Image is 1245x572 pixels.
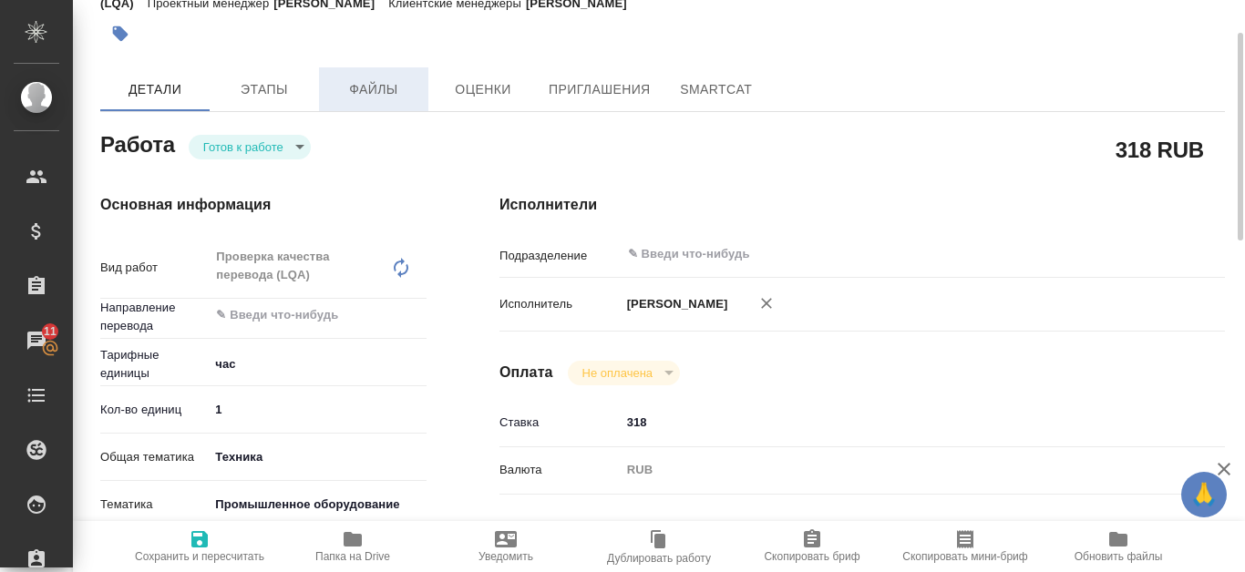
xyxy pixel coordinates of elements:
[5,318,68,363] a: 11
[673,78,760,101] span: SmartCat
[1155,252,1158,256] button: Open
[276,521,429,572] button: Папка на Drive
[315,550,390,563] span: Папка на Drive
[746,283,787,323] button: Удалить исполнителя
[100,299,209,335] p: Направление перевода
[209,349,427,380] div: час
[607,552,711,565] span: Дублировать работу
[429,521,582,572] button: Уведомить
[478,550,533,563] span: Уведомить
[100,448,209,466] p: Общая тематика
[577,365,658,381] button: Не оплачена
[1181,472,1227,517] button: 🙏
[123,521,276,572] button: Сохранить и пересчитать
[100,346,209,383] p: Тарифные единицы
[189,135,311,159] div: Готов к работе
[549,78,651,101] span: Приглашения
[1042,521,1195,572] button: Обновить файлы
[439,78,527,101] span: Оценки
[889,521,1042,572] button: Скопировать мини-бриф
[499,414,621,432] p: Ставка
[499,194,1225,216] h4: Исполнители
[764,550,859,563] span: Скопировать бриф
[100,14,140,54] button: Добавить тэг
[582,521,736,572] button: Дублировать работу
[100,127,175,159] h2: Работа
[209,489,427,520] div: Промышленное оборудование
[330,78,417,101] span: Файлы
[100,495,209,514] p: Тематика
[621,409,1165,435] input: ✎ Введи что-нибудь
[499,461,621,479] p: Валюта
[111,78,199,101] span: Детали
[499,295,621,313] p: Исполнитель
[621,455,1165,485] div: RUB
[1188,475,1219,514] span: 🙏
[135,550,264,563] span: Сохранить и пересчитать
[1075,550,1163,563] span: Обновить файлы
[1116,134,1204,165] h2: 318 RUB
[198,139,289,155] button: Готов к работе
[100,401,209,419] p: Кол-во единиц
[568,361,680,385] div: Готов к работе
[626,243,1098,265] input: ✎ Введи что-нибудь
[417,313,420,317] button: Open
[33,322,67,341] span: 11
[209,396,427,423] input: ✎ Введи что-нибудь
[221,78,308,101] span: Этапы
[499,362,553,383] h4: Оплата
[499,247,621,265] p: Подразделение
[209,442,427,473] div: Техника
[736,521,889,572] button: Скопировать бриф
[100,194,427,216] h4: Основная информация
[100,259,209,277] p: Вид работ
[902,550,1027,563] span: Скопировать мини-бриф
[214,304,360,326] input: ✎ Введи что-нибудь
[621,295,728,313] p: [PERSON_NAME]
